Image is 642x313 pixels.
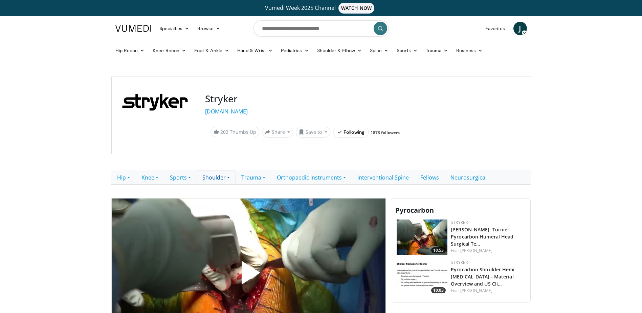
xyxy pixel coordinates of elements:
[136,170,164,185] a: Knee
[253,20,389,37] input: Search topics, interventions
[352,170,415,185] a: Interventional Spine
[233,44,277,57] a: Hand & Wrist
[422,44,452,57] a: Trauma
[460,288,492,293] a: [PERSON_NAME]
[187,242,309,309] button: Play Video
[415,170,445,185] a: Fellows
[220,129,228,135] span: 203
[452,44,487,57] a: Business
[397,220,447,255] img: 4c8b3831-fa17-4671-a84d-1d9bd5c91e90.150x105_q85_crop-smart_upscale.jpg
[451,226,513,247] a: [PERSON_NAME]: Tornier Pyrocarbon Humeral Head Surgical Te…
[397,220,447,255] a: 10:53
[205,108,248,115] a: [DOMAIN_NAME]
[371,130,400,135] a: 1873 followers
[277,44,313,57] a: Pediatrics
[397,259,447,295] img: dbd81320-e57e-4b28-a2ab-34e7766b3693.150x105_q85_crop-smart_upscale.jpg
[115,25,151,32] img: VuMedi Logo
[451,220,468,225] a: Stryker
[111,170,136,185] a: Hip
[205,93,521,105] h3: Stryker
[451,266,514,287] a: Pyrocarbon Shoulder Hemi [MEDICAL_DATA] - Material Overview and US Cli…
[116,3,526,14] a: Vumedi Week 2025 ChannelWATCH NOW
[451,288,525,294] div: Feat.
[451,259,468,265] a: Stryker
[271,170,352,185] a: Orthopaedic Instruments
[149,44,190,57] a: Knee Recon
[193,22,224,35] a: Browse
[313,44,366,57] a: Shoulder & Elbow
[366,44,393,57] a: Spine
[164,170,197,185] a: Sports
[197,170,236,185] a: Shoulder
[513,22,527,35] a: J
[431,287,446,293] span: 10:03
[393,44,422,57] a: Sports
[338,3,374,14] span: WATCH NOW
[211,127,259,137] a: 203 Thumbs Up
[236,170,271,185] a: Trauma
[395,206,434,215] span: Pyrocarbon
[262,127,293,138] button: Share
[190,44,233,57] a: Foot & Ankle
[481,22,509,35] a: Favorites
[431,247,446,253] span: 10:53
[460,248,492,253] a: [PERSON_NAME]
[155,22,194,35] a: Specialties
[445,170,492,185] a: Neurosurgical
[397,259,447,295] a: 10:03
[333,127,369,138] button: Following
[111,44,149,57] a: Hip Recon
[296,127,330,138] button: Save to
[451,248,525,254] div: Feat.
